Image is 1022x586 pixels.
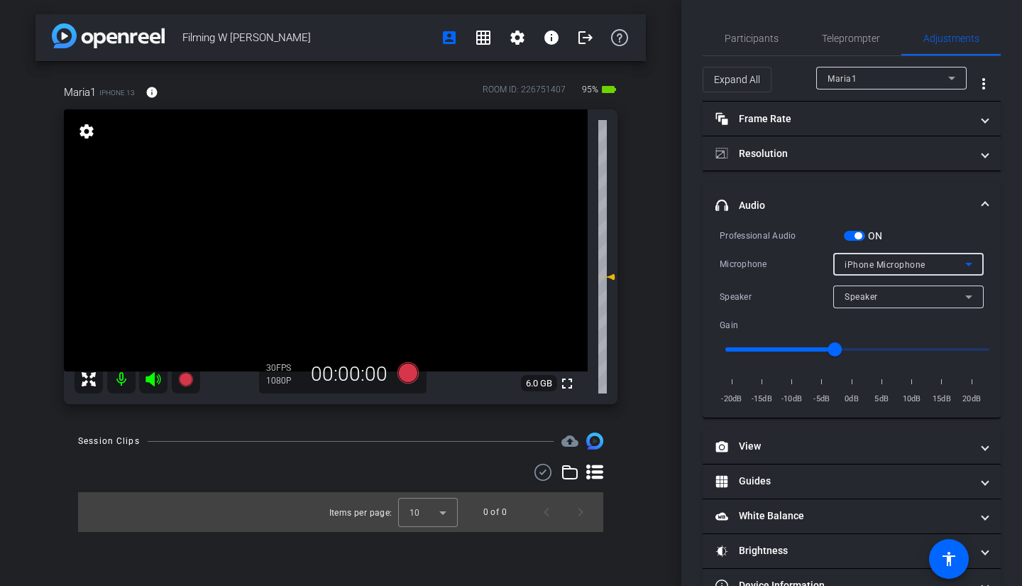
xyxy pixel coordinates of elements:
mat-panel-title: Frame Rate [715,112,971,126]
span: Destinations for your clips [561,433,578,450]
span: Participants [725,33,779,43]
mat-icon: fullscreen [559,375,576,392]
div: ROOM ID: 226751407 [483,83,566,104]
div: Session Clips [78,434,140,448]
mat-icon: settings [77,123,97,140]
div: 00:00:00 [302,362,397,386]
mat-panel-title: White Balance [715,509,971,523]
span: 0dB [840,392,864,406]
span: Filming W [PERSON_NAME] [182,23,432,52]
mat-expansion-panel-header: White Balance [703,499,1001,533]
mat-expansion-panel-header: View [703,430,1001,464]
span: 5dB [869,392,894,406]
mat-icon: account_box [441,29,458,46]
mat-icon: battery_std [600,81,617,98]
span: Teleprompter [822,33,880,43]
div: Professional Audio [720,229,844,243]
label: ON [865,229,883,243]
div: Speaker [720,290,833,304]
span: iPhone Microphone [845,260,925,270]
mat-icon: more_vert [975,75,992,92]
mat-icon: accessibility [940,550,957,568]
span: Maria1 [64,85,96,100]
mat-expansion-panel-header: Resolution [703,136,1001,170]
button: More Options for Adjustments Panel [967,67,1001,101]
mat-icon: cloud_upload [561,433,578,450]
mat-icon: info [145,86,158,99]
img: app-logo [52,23,165,48]
button: Expand All [703,67,771,92]
span: 95% [580,78,600,101]
mat-panel-title: Brightness [715,543,971,558]
span: 10dB [900,392,924,406]
span: FPS [276,363,291,373]
div: 1080P [266,375,302,386]
div: Audio [703,228,1001,418]
mat-icon: settings [509,29,526,46]
mat-icon: info [543,29,560,46]
mat-panel-title: Audio [715,198,971,213]
div: 30 [266,362,302,374]
span: Adjustments [923,33,979,43]
mat-expansion-panel-header: Frame Rate [703,102,1001,136]
mat-icon: grid_on [475,29,492,46]
mat-panel-title: Resolution [715,146,971,161]
mat-icon: -3 dB [598,268,615,286]
span: -5dB [810,392,834,406]
span: 15dB [930,392,954,406]
mat-panel-title: View [715,439,971,454]
img: Session clips [586,433,603,450]
span: -20dB [720,392,744,406]
span: iPhone 13 [99,87,135,98]
mat-icon: logout [577,29,594,46]
span: Speaker [845,292,878,302]
mat-panel-title: Guides [715,474,971,489]
div: Microphone [720,257,833,271]
span: -10dB [780,392,804,406]
span: Maria1 [828,74,857,84]
div: 0 of 0 [483,505,507,519]
span: 20dB [960,392,984,406]
button: Previous page [529,495,564,529]
button: Next page [564,495,598,529]
mat-expansion-panel-header: Guides [703,465,1001,499]
span: Expand All [714,66,760,93]
span: -15dB [749,392,774,406]
div: Gain [720,318,844,332]
mat-expansion-panel-header: Brightness [703,534,1001,568]
div: Items per page: [329,506,392,520]
mat-expansion-panel-header: Audio [703,183,1001,228]
span: 6.0 GB [521,375,557,392]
